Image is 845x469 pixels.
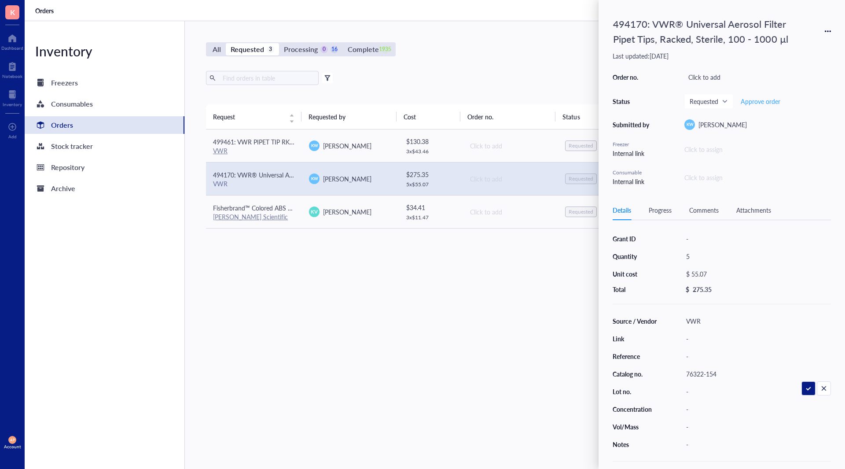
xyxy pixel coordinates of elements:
span: 494170: VWR® Universal Aerosol Filter Pipet Tips, Racked, Sterile, 100 - 1000 µl [213,170,433,179]
div: Source / Vendor [613,317,658,325]
th: Order no. [460,104,556,129]
div: Reference [613,352,658,360]
div: Progress [649,205,672,215]
th: Cost [397,104,460,129]
div: 5 x $ 55.07 [406,181,456,188]
div: 3 x $ 43.46 [406,148,456,155]
a: Archive [25,180,184,197]
a: Inventory [3,88,22,107]
div: - [682,233,831,245]
div: Click to add [470,207,551,217]
a: Dashboard [1,31,23,51]
div: Notes [613,440,658,448]
div: Stock tracker [51,140,93,152]
div: segmented control [206,42,396,56]
div: Submitted by [613,121,652,129]
div: Last updated: [DATE] [613,52,831,60]
a: Stock tracker [25,137,184,155]
div: Click to add [470,174,551,184]
div: Click to assign [684,173,831,182]
div: VWR [213,180,295,188]
th: Request [206,104,301,129]
div: $ 130.38 [406,137,456,146]
th: Requested by [301,104,397,129]
div: - [682,350,831,362]
div: Dashboard [1,45,23,51]
div: Notebook [2,74,22,79]
div: Click to assign [684,144,831,154]
div: $ 34.41 [406,203,456,212]
div: 3 [267,46,274,53]
div: Internal link [613,177,652,186]
th: Status [555,104,619,129]
div: Concentration [613,405,658,413]
div: - [682,403,831,415]
span: [PERSON_NAME] [323,207,371,216]
div: $ 55.07 [682,268,827,280]
td: Click to add [462,162,558,195]
span: KW [311,143,318,149]
div: Processing [284,43,318,55]
div: 1935 [382,46,389,53]
div: Inventory [3,102,22,107]
div: - [682,421,831,433]
div: Quantity [613,252,658,260]
div: Link [613,335,658,343]
div: Complete [348,43,378,55]
a: Consumables [25,95,184,113]
div: Inventory [25,42,184,60]
div: Comments [689,205,719,215]
div: 16 [331,46,338,53]
div: Add [8,134,17,139]
div: 0 [320,46,328,53]
div: Archive [51,182,75,195]
div: All [213,43,221,55]
div: Orders [51,119,73,131]
span: Approve order [741,98,780,105]
a: Orders [35,7,55,15]
div: - [682,332,831,345]
span: AP [10,438,15,442]
span: KV [311,208,318,215]
div: - [682,385,831,398]
div: Freezers [51,77,78,89]
div: Consumables [51,98,93,110]
div: Grant ID [613,235,658,243]
span: K [10,7,15,18]
div: Consumable [613,169,652,177]
div: Attachments [736,205,771,215]
div: Unit cost [613,270,658,278]
div: 5 [682,250,831,262]
div: 494170: VWR® Universal Aerosol Filter Pipet Tips, Racked, Sterile, 100 - 1000 µl [609,14,794,48]
span: 499461: VWR PIPET TIP RKD FLTR LR ST 10 UL PK960 (0.1-10uL Tips) [213,137,408,146]
div: Catalog no. [613,370,658,378]
div: Internal link [613,148,652,158]
div: Total [613,285,658,293]
div: Requested [569,208,593,215]
div: - [682,438,831,451]
td: Click to add [462,129,558,162]
span: Request [213,112,284,122]
div: $ 275.35 [406,170,456,179]
input: Find orders in table [219,71,315,85]
span: Fisherbrand™ Colored ABS 50 Place Slide Boxes [213,203,343,212]
a: Notebook [2,59,22,79]
span: KW [686,122,693,128]
div: Requested [569,142,593,149]
a: Repository [25,159,184,176]
a: VWR [213,146,228,155]
a: Freezers [25,74,184,92]
button: Approve order [740,94,781,108]
div: Order no. [613,73,652,81]
span: Requested [690,97,726,105]
div: Status [613,97,652,105]
div: Requested [231,43,264,55]
a: [PERSON_NAME] Scientific [213,212,288,221]
div: 3 x $ 11.47 [406,214,456,221]
div: Freezer [613,140,652,148]
div: Vol/Mass [613,423,658,431]
div: VWR [682,315,831,327]
div: Click to add [470,141,551,151]
span: KW [311,176,318,182]
td: Click to add [462,195,558,228]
